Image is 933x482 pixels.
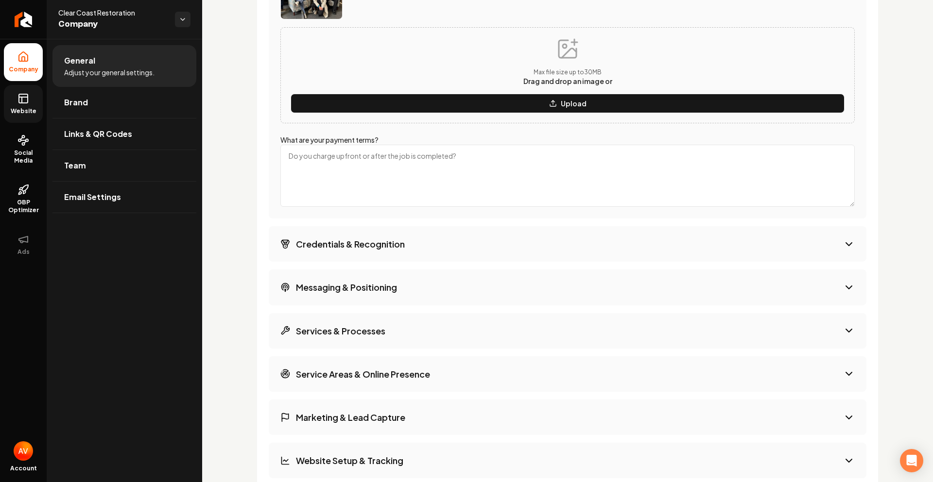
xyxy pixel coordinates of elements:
h3: Services & Processes [296,325,385,337]
h3: Service Areas & Online Presence [296,368,430,380]
a: Links & QR Codes [52,118,196,150]
span: General [64,55,95,66]
h3: Credentials & Recognition [296,238,405,250]
h3: Marketing & Lead Capture [296,411,405,423]
div: Open Intercom Messenger [900,449,923,472]
span: Social Media [4,149,43,165]
button: Services & Processes [269,313,866,349]
span: GBP Optimizer [4,199,43,214]
span: Drag and drop an image or [523,77,612,85]
span: Clear Coast Restoration [58,8,167,17]
span: Ads [14,248,34,256]
button: Website Setup & Tracking [269,443,866,478]
p: Max file size up to 30 MB [523,68,612,76]
a: Social Media [4,127,43,172]
button: Ads [4,226,43,264]
span: Links & QR Codes [64,128,132,140]
img: Rebolt Logo [15,12,33,27]
h3: Messaging & Positioning [296,281,397,293]
span: Company [5,66,42,73]
p: Upload [561,99,587,108]
span: Adjust your general settings. [64,67,155,77]
button: Credentials & Recognition [269,226,866,262]
span: Brand [64,97,88,108]
button: Marketing & Lead Capture [269,399,866,435]
a: Team [52,150,196,181]
a: GBP Optimizer [4,176,43,222]
button: Open user button [14,441,33,461]
span: Website [7,107,40,115]
button: Messaging & Positioning [269,269,866,305]
span: Company [58,17,167,31]
img: Ana Villa [14,441,33,461]
button: Upload [291,94,845,113]
a: Email Settings [52,182,196,213]
span: Account [10,465,37,472]
h3: Website Setup & Tracking [296,454,403,466]
span: Email Settings [64,191,121,203]
label: What are your payment terms? [280,135,379,144]
a: Brand [52,87,196,118]
button: Service Areas & Online Presence [269,356,866,392]
a: Website [4,85,43,123]
span: Team [64,160,86,171]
